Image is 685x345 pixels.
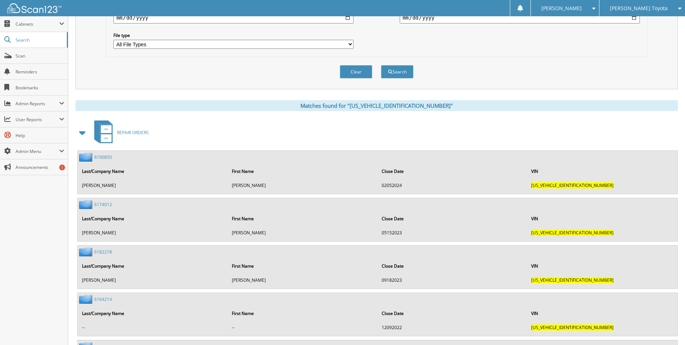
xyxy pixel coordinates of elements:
[381,65,413,78] button: Search
[79,295,94,304] img: folder2.png
[78,321,227,333] td: --
[94,154,112,160] a: 6190850
[16,21,59,27] span: Cabinets
[378,211,527,226] th: Close Date
[117,129,149,136] span: REPAIR ORDERS
[610,6,668,10] span: [PERSON_NAME] Toyota
[78,306,227,321] th: Last/Company Name
[16,37,63,43] span: Search
[378,306,527,321] th: Close Date
[528,211,677,226] th: VIN
[378,164,527,179] th: Close Date
[79,200,94,209] img: folder2.png
[59,165,65,170] div: 1
[16,101,59,107] span: Admin Reports
[378,321,527,333] td: 12092022
[16,85,64,91] span: Bookmarks
[340,65,372,78] button: Clear
[79,247,94,256] img: folder2.png
[113,32,354,38] label: File type
[16,53,64,59] span: Scan
[228,321,377,333] td: --
[228,164,377,179] th: First Name
[78,259,227,273] th: Last/Company Name
[400,12,640,24] input: end
[94,201,112,208] a: 6174012
[16,148,59,154] span: Admin Menu
[7,3,61,13] img: scan123-logo-white.svg
[94,249,112,255] a: 6182218
[113,12,354,24] input: start
[378,259,527,273] th: Close Date
[228,211,377,226] th: First Name
[16,132,64,139] span: Help
[90,118,149,147] a: REPAIR ORDERS
[378,227,527,239] td: 05152023
[78,179,227,191] td: [PERSON_NAME]
[531,277,614,283] span: [US_VEHICLE_IDENTIFICATION_NUMBER]
[16,69,64,75] span: Reminders
[531,182,614,188] span: [US_VEHICLE_IDENTIFICATION_NUMBER]
[541,6,582,10] span: [PERSON_NAME]
[378,274,527,286] td: 09182023
[228,259,377,273] th: First Name
[75,100,678,111] div: Matches found for "[US_VEHICLE_IDENTIFICATION_NUMBER]"
[16,164,64,170] span: Announcements
[78,227,227,239] td: [PERSON_NAME]
[78,211,227,226] th: Last/Company Name
[16,116,59,123] span: User Reports
[228,274,377,286] td: [PERSON_NAME]
[649,310,685,345] iframe: Chat Widget
[531,230,614,236] span: [US_VEHICLE_IDENTIFICATION_NUMBER]
[378,179,527,191] td: 02052024
[228,306,377,321] th: First Name
[78,164,227,179] th: Last/Company Name
[94,296,112,302] a: 6164214
[228,179,377,191] td: [PERSON_NAME]
[528,259,677,273] th: VIN
[228,227,377,239] td: [PERSON_NAME]
[528,306,677,321] th: VIN
[528,164,677,179] th: VIN
[78,274,227,286] td: [PERSON_NAME]
[531,324,614,331] span: [US_VEHICLE_IDENTIFICATION_NUMBER]
[79,153,94,162] img: folder2.png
